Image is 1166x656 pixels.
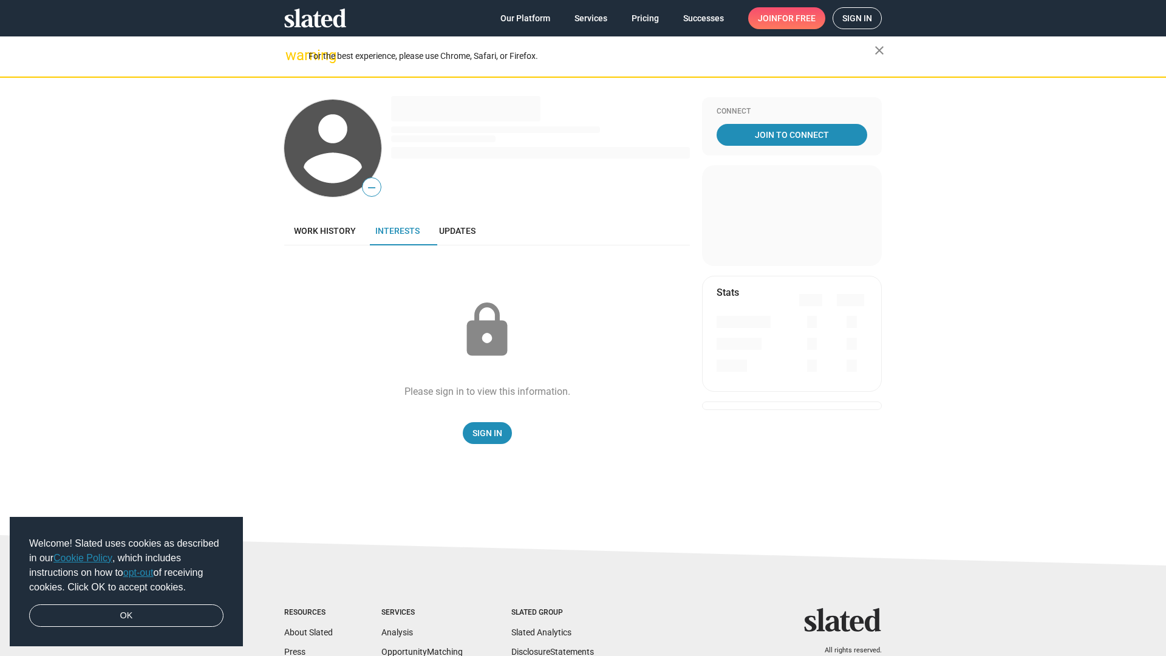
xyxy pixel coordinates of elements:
a: Sign in [833,7,882,29]
span: Pricing [632,7,659,29]
a: Cookie Policy [53,553,112,563]
span: Services [574,7,607,29]
a: Updates [429,216,485,245]
span: Work history [294,226,356,236]
span: Join To Connect [719,124,865,146]
a: Services [565,7,617,29]
a: Joinfor free [748,7,825,29]
span: Successes [683,7,724,29]
mat-icon: close [872,43,887,58]
div: Services [381,608,463,618]
span: — [363,180,381,196]
a: opt-out [123,567,154,578]
div: Resources [284,608,333,618]
mat-card-title: Stats [717,286,739,299]
div: Slated Group [511,608,594,618]
div: Connect [717,107,867,117]
a: Pricing [622,7,669,29]
a: Successes [673,7,734,29]
mat-icon: lock [457,300,517,361]
a: Sign In [463,422,512,444]
span: Join [758,7,816,29]
span: Sign in [842,8,872,29]
a: Slated Analytics [511,627,571,637]
span: Welcome! Slated uses cookies as described in our , which includes instructions on how to of recei... [29,536,223,595]
div: Please sign in to view this information. [404,385,570,398]
a: Work history [284,216,366,245]
a: About Slated [284,627,333,637]
mat-icon: warning [285,48,300,63]
span: Our Platform [500,7,550,29]
a: Join To Connect [717,124,867,146]
div: For the best experience, please use Chrome, Safari, or Firefox. [309,48,874,64]
span: Sign In [472,422,502,444]
a: Our Platform [491,7,560,29]
span: Updates [439,226,476,236]
div: cookieconsent [10,517,243,647]
a: dismiss cookie message [29,604,223,627]
a: Analysis [381,627,413,637]
a: Interests [366,216,429,245]
span: Interests [375,226,420,236]
span: for free [777,7,816,29]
